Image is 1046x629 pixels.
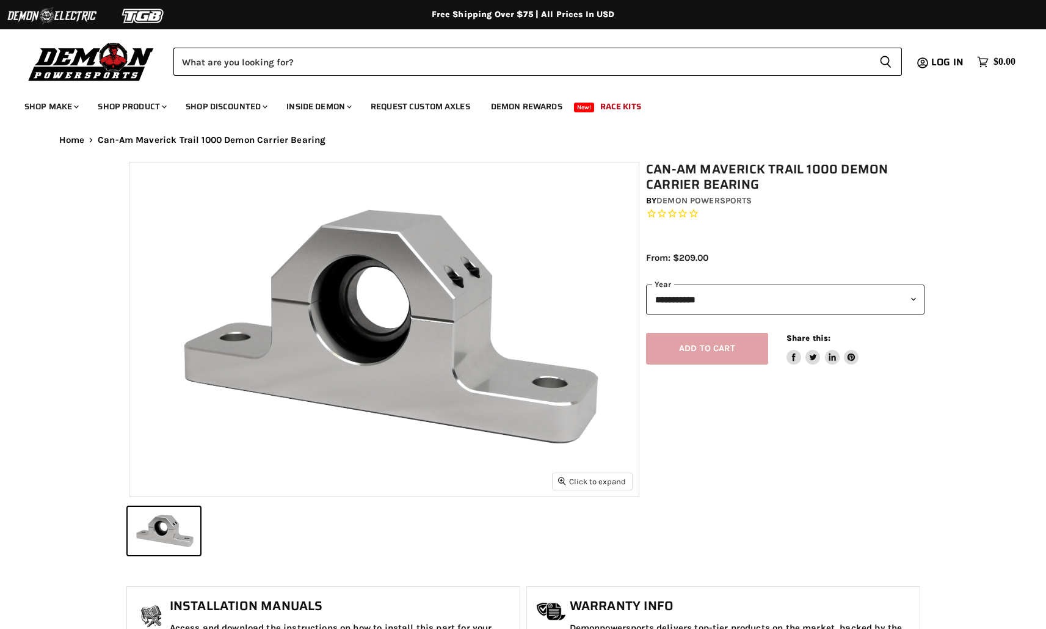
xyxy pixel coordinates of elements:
img: IMAGE [129,162,639,496]
a: Shop Discounted [176,94,275,119]
button: Search [870,48,902,76]
a: $0.00 [971,53,1022,71]
span: Share this: [786,333,830,343]
span: New! [574,103,595,112]
a: Home [59,135,85,145]
img: Demon Powersports [24,40,158,83]
a: Log in [926,57,971,68]
a: Race Kits [591,94,650,119]
span: Rated 0.0 out of 5 stars 0 reviews [646,208,924,220]
ul: Main menu [15,89,1012,119]
img: Demon Electric Logo 2 [6,4,98,27]
h1: Can-Am Maverick Trail 1000 Demon Carrier Bearing [646,162,924,192]
nav: Breadcrumbs [35,135,1012,145]
span: Click to expand [558,477,626,486]
img: TGB Logo 2 [98,4,189,27]
input: Search [173,48,870,76]
a: Demon Powersports [656,195,752,206]
div: Free Shipping Over $75 | All Prices In USD [35,9,1012,20]
div: by [646,194,924,208]
img: warranty-icon.png [536,602,567,621]
h1: Installation Manuals [170,599,514,614]
form: Product [173,48,902,76]
span: $0.00 [993,56,1015,68]
a: Request Custom Axles [361,94,479,119]
button: IMAGE thumbnail [128,507,200,555]
a: Shop Make [15,94,86,119]
h1: Warranty Info [570,599,913,614]
button: Click to expand [553,473,632,490]
span: Can-Am Maverick Trail 1000 Demon Carrier Bearing [98,135,325,145]
span: Log in [931,54,964,70]
select: year [646,285,924,314]
a: Demon Rewards [482,94,572,119]
a: Inside Demon [277,94,359,119]
span: From: $209.00 [646,252,708,263]
aside: Share this: [786,333,859,365]
a: Shop Product [89,94,174,119]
